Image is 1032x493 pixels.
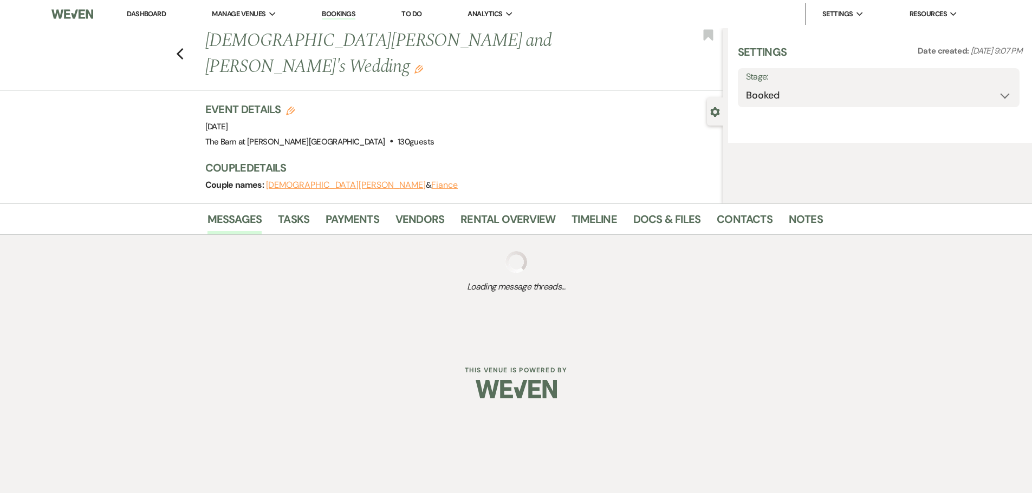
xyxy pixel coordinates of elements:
[710,106,720,116] button: Close lead details
[789,211,823,234] a: Notes
[205,179,266,190] span: Couple names:
[127,9,166,18] a: Dashboard
[822,9,853,19] span: Settings
[746,69,1011,85] label: Stage:
[633,211,700,234] a: Docs & Files
[51,3,93,25] img: Weven Logo
[205,136,385,147] span: The Barn at [PERSON_NAME][GEOGRAPHIC_DATA]
[266,181,426,189] button: [DEMOGRAPHIC_DATA][PERSON_NAME]
[401,9,421,18] a: To Do
[460,211,555,234] a: Rental Overview
[468,9,502,19] span: Analytics
[205,160,712,175] h3: Couple Details
[395,211,444,234] a: Vendors
[266,180,458,190] span: &
[205,121,228,132] span: [DATE]
[505,251,527,273] img: loading spinner
[278,211,309,234] a: Tasks
[326,211,379,234] a: Payments
[414,64,423,74] button: Edit
[398,136,434,147] span: 130 guests
[212,9,265,19] span: Manage Venues
[918,45,971,56] span: Date created:
[717,211,773,234] a: Contacts
[476,370,557,408] img: Weven Logo
[572,211,617,234] a: Timeline
[910,9,947,19] span: Resources
[738,44,787,68] h3: Settings
[971,45,1022,56] span: [DATE] 9:07 PM
[431,181,458,189] button: Fiance
[322,9,355,19] a: Bookings
[207,280,825,293] span: Loading message threads...
[207,211,262,234] a: Messages
[205,28,615,80] h1: [DEMOGRAPHIC_DATA][PERSON_NAME] and [PERSON_NAME]'s Wedding
[205,102,434,117] h3: Event Details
